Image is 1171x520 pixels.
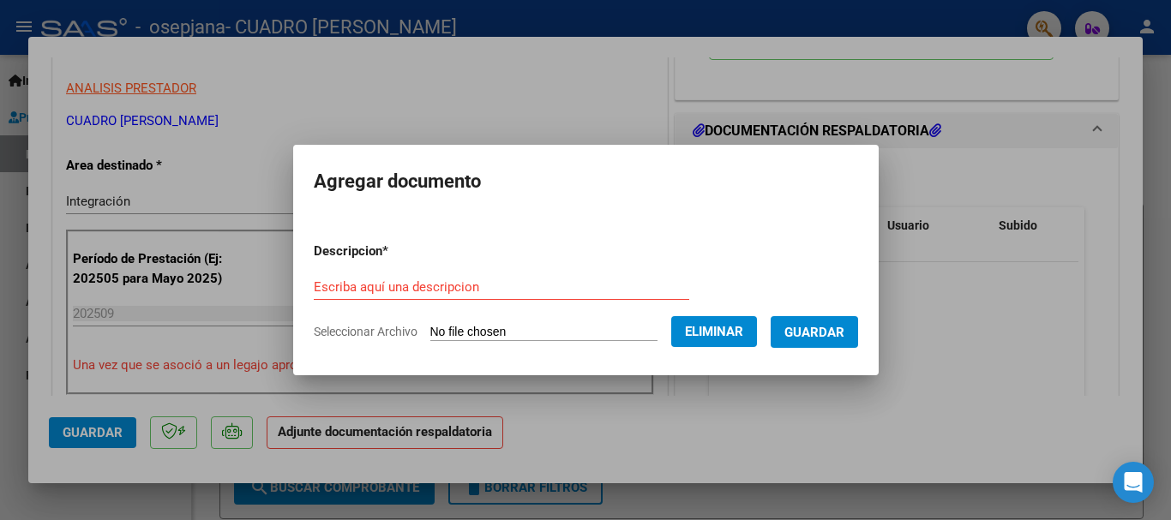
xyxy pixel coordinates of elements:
span: Eliminar [685,324,743,339]
div: Open Intercom Messenger [1113,462,1154,503]
button: Eliminar [671,316,757,347]
button: Guardar [771,316,858,348]
span: Guardar [784,325,844,340]
h2: Agregar documento [314,165,858,198]
p: Descripcion [314,242,477,261]
span: Seleccionar Archivo [314,325,417,338]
